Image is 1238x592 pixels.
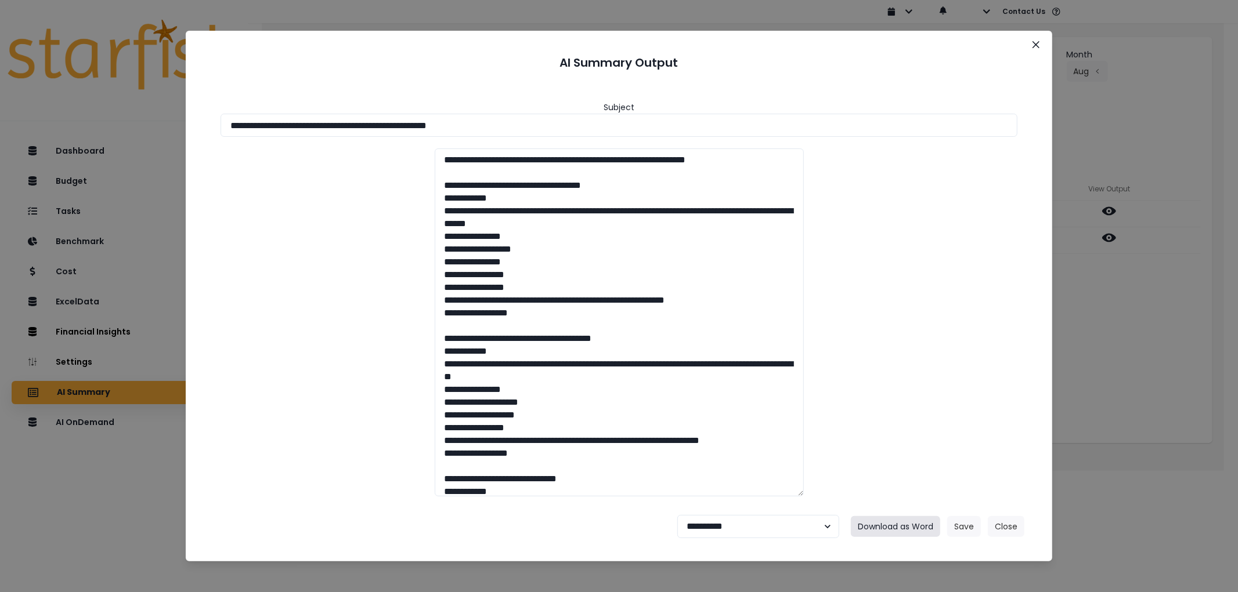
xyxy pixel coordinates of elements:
[1027,35,1045,54] button: Close
[947,516,981,537] button: Save
[851,516,940,537] button: Download as Word
[988,516,1024,537] button: Close
[604,101,634,114] header: Subject
[200,45,1038,81] header: AI Summary Output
